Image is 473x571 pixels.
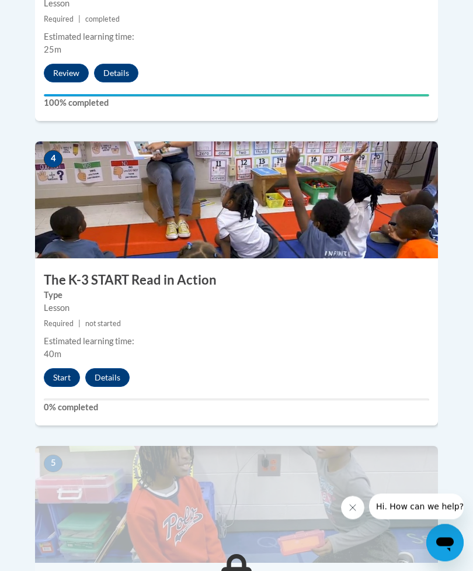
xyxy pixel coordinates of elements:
div: Estimated learning time: [44,31,429,44]
label: Type [44,289,429,302]
iframe: Message from company [369,494,464,520]
button: Review [44,64,89,83]
div: Estimated learning time: [44,335,429,348]
span: 40m [44,349,61,359]
iframe: Close message [341,496,364,520]
img: Course Image [35,142,438,259]
span: not started [85,320,121,328]
span: 4 [44,151,62,168]
span: | [78,15,81,24]
label: 0% completed [44,402,429,414]
span: Required [44,320,74,328]
label: 100% completed [44,97,429,110]
button: Details [94,64,138,83]
img: Course Image [35,447,438,563]
button: Details [85,369,130,387]
span: completed [85,15,120,24]
span: Required [44,15,74,24]
iframe: Button to launch messaging window [426,524,464,562]
h3: The K-3 START Read in Action [35,272,438,290]
div: Your progress [44,95,429,97]
span: 25m [44,45,61,55]
span: 5 [44,455,62,473]
div: Lesson [44,302,429,315]
button: Start [44,369,80,387]
span: | [78,320,81,328]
